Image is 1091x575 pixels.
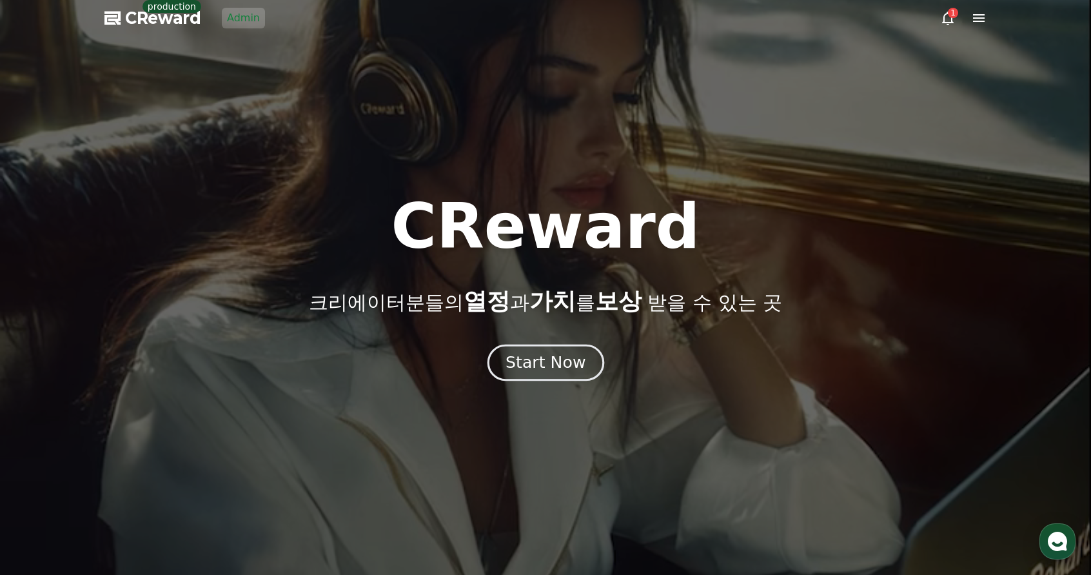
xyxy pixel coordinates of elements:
a: CReward [104,8,201,28]
a: Admin [222,8,265,28]
span: 설정 [199,429,215,439]
div: Start Now [506,352,585,374]
span: 대화 [118,429,133,439]
span: CReward [125,8,201,28]
a: 대화 [85,409,166,441]
a: 1 [940,10,956,26]
span: 홈 [41,429,48,439]
a: 홈 [4,409,85,441]
a: 설정 [166,409,248,441]
div: 1 [948,8,958,18]
span: 가치 [529,288,576,314]
h1: CReward [391,196,700,257]
span: 보상 [595,288,642,314]
button: Start Now [487,344,604,381]
a: Start Now [490,358,602,370]
span: 열정 [464,288,510,314]
p: 크리에이터분들의 과 를 받을 수 있는 곳 [309,288,782,314]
